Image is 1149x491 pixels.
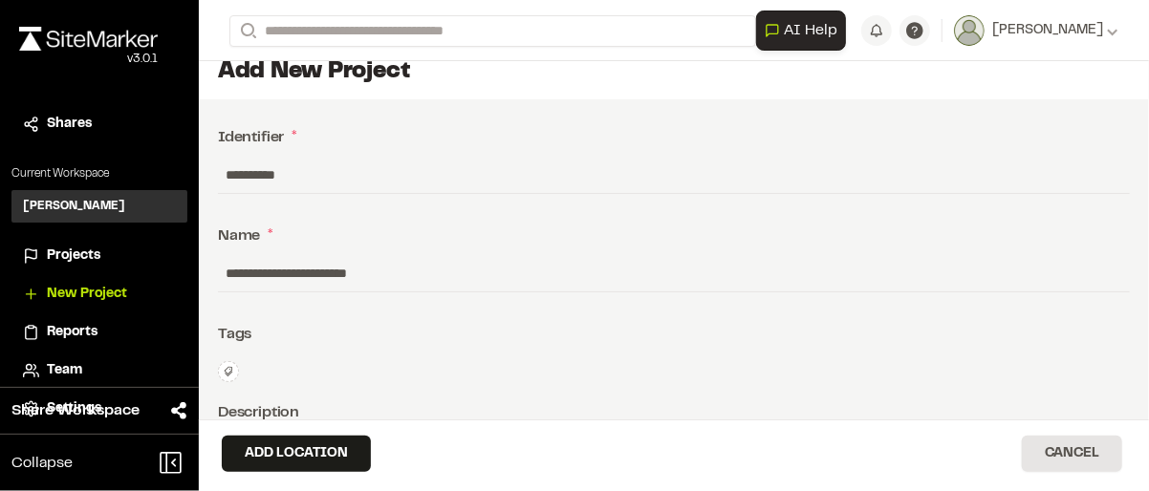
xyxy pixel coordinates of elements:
span: Team [47,360,82,381]
button: Search [229,15,264,47]
a: Projects [23,245,176,267]
span: New Project [47,284,127,305]
a: Team [23,360,176,381]
a: New Project [23,284,176,305]
span: Projects [47,245,100,267]
p: Current Workspace [11,165,187,182]
h3: [PERSON_NAME] [23,198,125,215]
button: Open AI Assistant [756,11,846,51]
button: [PERSON_NAME] [954,15,1118,46]
span: Reports [47,322,98,343]
button: Add Location [222,436,371,472]
img: User [954,15,985,46]
div: Open AI Assistant [756,11,854,51]
a: Reports [23,322,176,343]
h1: Add New Project [218,57,1130,88]
div: Identifier [218,126,1130,149]
img: rebrand.png [19,27,158,51]
div: Tags [218,323,1130,346]
div: Description [218,401,1130,424]
div: Oh geez...please don't... [19,51,158,68]
a: Shares [23,114,176,135]
span: Shares [47,114,92,135]
button: Cancel [1022,436,1122,472]
button: Edit Tags [218,361,239,382]
span: Collapse [11,452,73,475]
span: AI Help [784,19,837,42]
span: Share Workspace [11,399,140,422]
div: Name [218,224,1130,247]
span: [PERSON_NAME] [992,20,1103,41]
